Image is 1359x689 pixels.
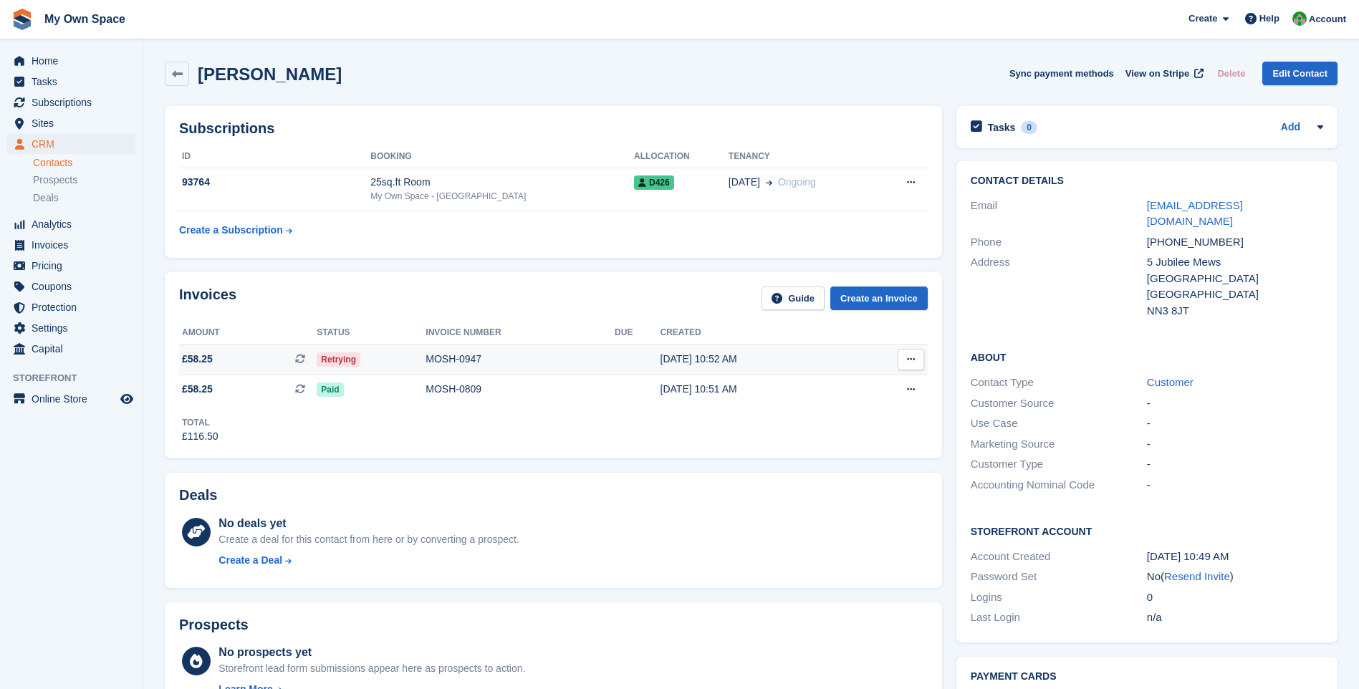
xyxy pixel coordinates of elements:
th: Amount [179,322,317,344]
a: Customer [1147,376,1194,388]
a: Preview store [118,390,135,408]
h2: Contact Details [971,175,1323,187]
span: ( ) [1161,570,1234,582]
a: menu [7,92,135,112]
div: Logins [971,589,1147,606]
div: Accounting Nominal Code [971,477,1147,493]
span: Invoices [32,235,117,255]
div: Address [971,254,1147,319]
div: Email [971,198,1147,230]
span: Coupons [32,276,117,297]
div: Create a Deal [219,553,282,568]
div: - [1147,395,1323,412]
th: Due [615,322,660,344]
a: menu [7,134,135,154]
div: - [1147,415,1323,432]
div: Phone [971,234,1147,251]
span: Pricing [32,256,117,276]
a: menu [7,276,135,297]
div: 25sq.ft Room [370,175,634,190]
a: menu [7,297,135,317]
a: Create an Invoice [830,286,928,310]
a: menu [7,235,135,255]
a: View on Stripe [1120,62,1206,85]
a: Add [1281,120,1300,136]
span: Home [32,51,117,71]
div: MOSH-0809 [426,382,615,397]
a: menu [7,214,135,234]
button: Sync payment methods [1009,62,1114,85]
h2: Invoices [179,286,236,310]
a: Prospects [33,173,135,188]
a: Create a Subscription [179,217,292,244]
div: Use Case [971,415,1147,432]
h2: Subscriptions [179,120,928,137]
span: Capital [32,339,117,359]
div: 5 Jubilee Mews [1147,254,1323,271]
a: Deals [33,191,135,206]
a: My Own Space [39,7,131,31]
div: Password Set [971,569,1147,585]
div: No [1147,569,1323,585]
span: Tasks [32,72,117,92]
span: £58.25 [182,352,213,367]
a: menu [7,318,135,338]
span: CRM [32,134,117,154]
span: Paid [317,382,343,397]
a: Create a Deal [219,553,519,568]
div: NN3 8JT [1147,303,1323,319]
span: Analytics [32,214,117,234]
div: MOSH-0947 [426,352,615,367]
span: [DATE] [729,175,760,190]
div: Create a Subscription [179,223,283,238]
span: D426 [634,175,674,190]
a: Contacts [33,156,135,170]
span: Storefront [13,371,143,385]
div: Storefront lead form submissions appear here as prospects to action. [219,661,525,676]
a: menu [7,256,135,276]
th: ID [179,145,370,168]
button: Delete [1211,62,1251,85]
div: [DATE] 10:49 AM [1147,549,1323,565]
div: [GEOGRAPHIC_DATA] [1147,271,1323,287]
div: 0 [1021,121,1037,134]
div: My Own Space - [GEOGRAPHIC_DATA] [370,190,634,203]
th: Tenancy [729,145,877,168]
div: [DATE] 10:51 AM [661,382,853,397]
div: [PHONE_NUMBER] [1147,234,1323,251]
span: Subscriptions [32,92,117,112]
th: Allocation [634,145,729,168]
div: £116.50 [182,429,219,444]
th: Status [317,322,426,344]
th: Booking [370,145,634,168]
div: Customer Source [971,395,1147,412]
a: Resend Invite [1164,570,1230,582]
div: Create a deal for this contact from here or by converting a prospect. [219,532,519,547]
a: Edit Contact [1262,62,1338,85]
div: Total [182,416,219,429]
div: No deals yet [219,515,519,532]
span: Retrying [317,352,360,367]
span: Settings [32,318,117,338]
h2: Prospects [179,617,249,633]
span: Create [1188,11,1217,26]
th: Created [661,322,853,344]
h2: About [971,350,1323,364]
a: [EMAIL_ADDRESS][DOMAIN_NAME] [1147,199,1243,228]
a: menu [7,339,135,359]
div: 0 [1147,589,1323,606]
img: stora-icon-8386f47178a22dfd0bd8f6a31ec36ba5ce8667c1dd55bd0f319d3a0aa187defe.svg [11,9,33,30]
div: [DATE] 10:52 AM [661,352,853,367]
span: Help [1259,11,1279,26]
a: menu [7,389,135,409]
span: £58.25 [182,382,213,397]
div: 93764 [179,175,370,190]
a: menu [7,113,135,133]
h2: Payment cards [971,671,1323,683]
div: - [1147,436,1323,453]
a: menu [7,51,135,71]
span: Ongoing [778,176,816,188]
div: Customer Type [971,456,1147,473]
span: Protection [32,297,117,317]
div: n/a [1147,609,1323,626]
